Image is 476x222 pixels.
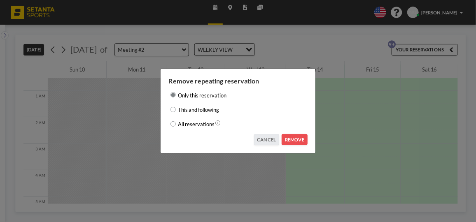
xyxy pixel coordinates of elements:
[178,90,226,99] label: Only this reservation
[178,119,215,128] label: All reservations
[282,134,307,146] button: REMOVE
[178,105,219,114] label: This and following
[168,77,307,85] h3: Remove repeating reservation
[254,134,279,146] button: CANCEL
